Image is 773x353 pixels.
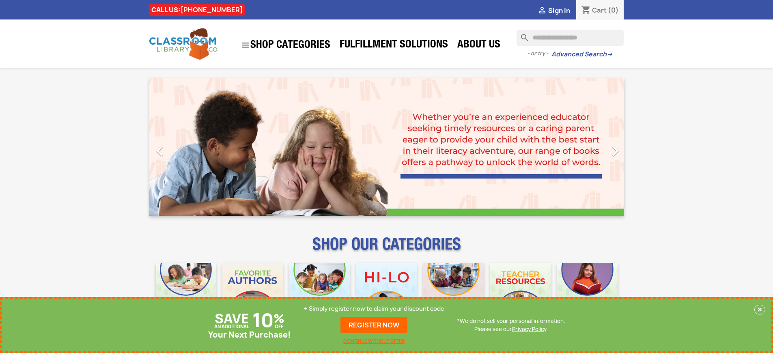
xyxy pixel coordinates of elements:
a: Previous [149,78,221,216]
img: CLC_Favorite_Authors_Mobile.jpg [222,263,283,323]
span: Cart [592,6,607,15]
span: - or try - [528,50,551,58]
i: shopping_cart [581,6,591,15]
a: Next [553,78,624,216]
ul: Carousel container [149,78,624,216]
i: search [517,30,526,39]
a: [PHONE_NUMBER] [181,5,243,14]
i:  [241,40,250,50]
img: Classroom Library Company [149,28,218,60]
i:  [537,6,547,16]
img: CLC_Fiction_Nonfiction_Mobile.jpg [423,263,484,323]
p: SHOP OUR CATEGORIES [149,242,624,256]
span: (0) [608,6,619,15]
i:  [150,141,170,161]
a:  Sign in [537,6,570,15]
img: CLC_HiLo_Mobile.jpg [356,263,417,323]
a: Fulfillment Solutions [336,37,452,54]
span: Sign in [548,6,570,15]
img: CLC_Dyslexia_Mobile.jpg [557,263,618,323]
a: Advanced Search→ [551,50,613,58]
span: → [607,50,613,58]
a: SHOP CATEGORIES [237,36,334,54]
div: CALL US: [149,4,245,16]
img: CLC_Bulk_Mobile.jpg [156,263,216,323]
a: About Us [453,37,504,54]
input: Search [517,30,624,46]
i:  [605,141,625,161]
img: CLC_Teacher_Resources_Mobile.jpg [490,263,551,323]
img: CLC_Phonics_And_Decodables_Mobile.jpg [289,263,350,323]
